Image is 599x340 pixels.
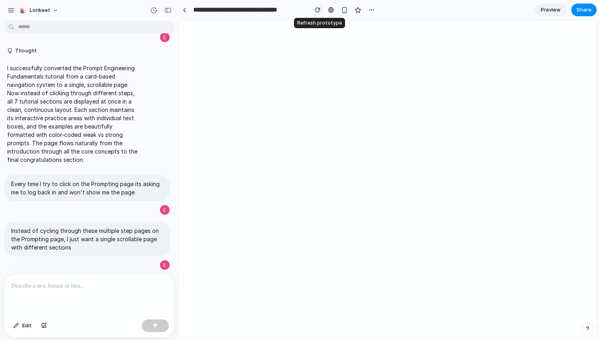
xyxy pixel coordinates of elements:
[7,64,139,164] p: I successfully converted the Prompt Engineering Fundamentals tutorial from a card-based navigatio...
[11,180,162,196] p: Every time I try to click on the Prompting page its asking me to log back in and won't show me th...
[30,6,50,14] span: Lorikeet
[294,18,345,28] div: Refresh prototype
[541,6,561,14] span: Preview
[11,227,162,252] p: Instead of cycling through these multiple step pages on the Prompting page, I just want a single ...
[22,322,32,330] span: Edit
[15,4,63,17] button: Lorikeet
[576,6,591,14] span: Share
[535,4,567,16] a: Preview
[10,319,36,332] button: Edit
[571,4,597,16] button: Share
